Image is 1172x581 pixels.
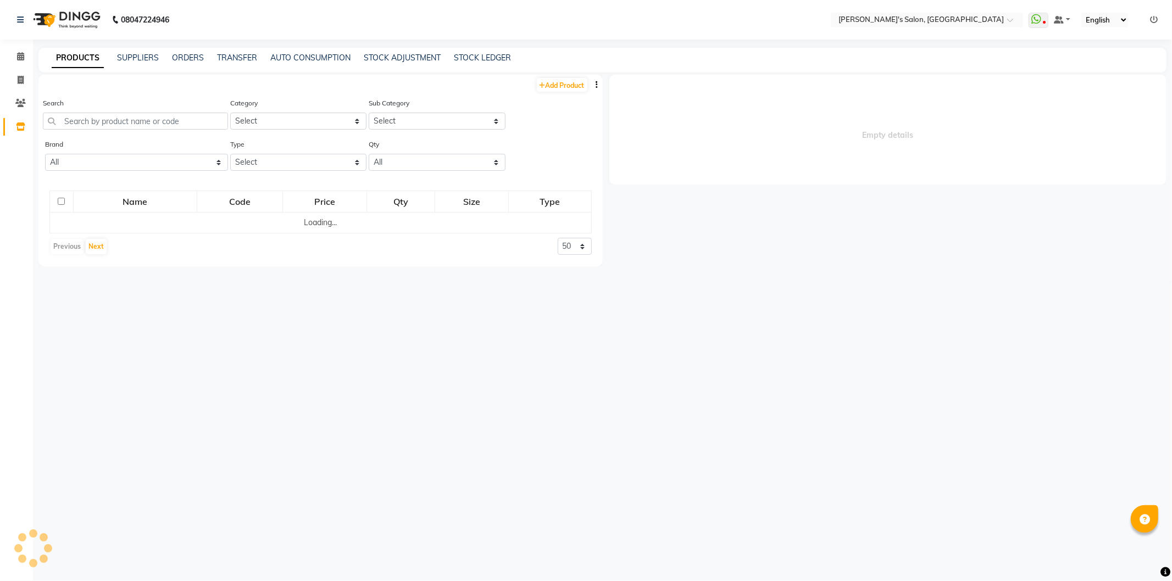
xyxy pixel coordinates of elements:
[198,192,282,211] div: Code
[86,239,107,254] button: Next
[28,4,103,35] img: logo
[509,192,591,211] div: Type
[369,98,409,108] label: Sub Category
[230,98,258,108] label: Category
[50,213,592,233] td: Loading...
[230,139,245,149] label: Type
[217,53,257,63] a: TRANSFER
[368,192,434,211] div: Qty
[436,192,508,211] div: Size
[45,139,63,149] label: Brand
[369,139,379,149] label: Qty
[43,113,228,130] input: Search by product name or code
[74,192,196,211] div: Name
[454,53,511,63] a: STOCK LEDGER
[52,48,104,68] a: PRODUCTS
[537,78,587,92] a: Add Product
[284,192,366,211] div: Price
[172,53,204,63] a: ORDERS
[43,98,64,108] label: Search
[364,53,441,63] a: STOCK ADJUSTMENT
[117,53,159,63] a: SUPPLIERS
[121,4,169,35] b: 08047224946
[270,53,351,63] a: AUTO CONSUMPTION
[609,75,1167,185] span: Empty details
